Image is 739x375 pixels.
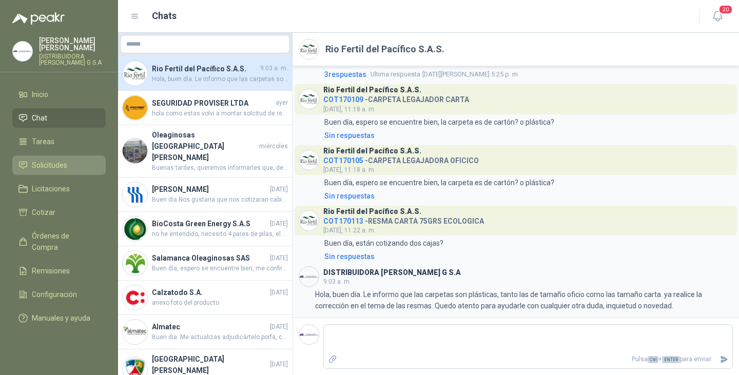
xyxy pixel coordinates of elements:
a: Company LogoAlmatec[DATE]Buen dia. Me actualizas adjudicártelo porfa, con el mismo precio que estaba [118,315,292,349]
p: Buen día, están cotizando dos cajas? [324,238,443,249]
h4: Salamanca Oleaginosas SAS [152,252,268,264]
span: hola como estas volvi a montar solcitud de recotizacion por la monyas de nuevo para el papel de m... [152,109,288,119]
a: Remisiones [12,261,106,281]
span: Tareas [32,136,54,147]
img: Logo peakr [12,12,65,25]
span: [DATE], 11:22 a. m. [323,227,376,234]
h4: - RESMA CARTA 75GRS ECOLOGICA [323,214,484,224]
h2: Rio Fertil del Pacífico S.A.S. [325,42,444,56]
a: Sin respuestas [322,130,733,141]
img: Company Logo [299,267,319,286]
span: Remisiones [32,265,70,277]
span: COT170105 [323,156,363,165]
span: COT170109 [323,95,363,104]
p: Pulsa + para enviar [341,350,716,368]
span: 9:03 a. m. [260,64,288,73]
span: Configuración [32,289,77,300]
span: Buenas tardes, queremos informarles que, debido a un error de digitación, se realizó una solicitu... [152,163,288,173]
a: Solicitudes [12,155,106,175]
h4: Oleaginosas [GEOGRAPHIC_DATA][PERSON_NAME] [152,129,257,163]
span: COT170113 [323,217,363,225]
img: Company Logo [123,139,147,163]
label: Adjuntar archivos [324,350,341,368]
a: Company LogoCalzatodo S.A.[DATE]anexo foto del producto [118,281,292,315]
a: Company LogoBioCosta Green Energy S.A.S[DATE]no he entendido, necesito 4 pares de pilas, el par m... [118,212,292,246]
span: [DATE] [270,219,288,229]
img: Company Logo [123,285,147,310]
span: Ctrl [648,356,658,363]
p: Buen día, espero se encuentre bien, la carpeta es de cartón? o plástica? [324,116,554,128]
span: [DATE], 11:18 a. m. [323,106,376,113]
span: Ultima respuesta [371,69,420,80]
img: Company Logo [299,40,319,59]
a: Órdenes de Compra [12,226,106,257]
span: Cotizar [32,207,55,218]
span: ayer [276,98,288,108]
span: 20 [718,5,733,14]
span: Buen día, espero se encuentre bien, me confirma por favor la fecha de entrega [152,264,288,273]
span: ENTER [662,356,680,363]
img: Company Logo [123,216,147,241]
a: 3respuestasUltima respuesta[DATE][PERSON_NAME] 5:25 p. m. [322,69,733,80]
span: [DATE] [270,185,288,194]
img: Company Logo [123,320,147,344]
a: Company Logo[PERSON_NAME][DATE]Buen dia Nos gustaria que nos cotizaran cabinas de sonido un poco ... [118,177,292,212]
span: miércoles [259,142,288,151]
img: Company Logo [123,251,147,275]
div: Sin respuestas [324,251,375,262]
span: [DATE][PERSON_NAME] 5:25 p. m. [371,69,519,80]
span: [DATE] [270,288,288,298]
a: Chat [12,108,106,128]
span: 3 respuesta s [324,69,366,80]
span: Hola, buen día. Le informo que las carpetas son plásticas, tanto las de tamaño oficio como las ta... [152,74,288,84]
span: Solicitudes [32,160,67,171]
h1: Chats [152,9,177,23]
div: Sin respuestas [324,190,375,202]
h3: Rio Fertil del Pacífico S.A.S. [323,87,421,93]
img: Company Logo [123,182,147,207]
span: [DATE] [270,253,288,263]
h4: [PERSON_NAME] [152,184,268,195]
span: Chat [32,112,47,124]
span: [DATE], 11:18 a. m. [323,166,376,173]
a: Licitaciones [12,179,106,199]
h3: Rio Fertil del Pacífico S.A.S. [323,209,421,214]
img: Company Logo [123,95,147,120]
a: Company LogoSalamanca Oleaginosas SAS[DATE]Buen día, espero se encuentre bien, me confirma por fa... [118,246,292,281]
span: Manuales y ayuda [32,312,90,324]
span: Licitaciones [32,183,70,194]
h4: - CARPETA LEGAJADOR CARTA [323,93,469,103]
span: 9:03 a. m. [323,278,351,285]
img: Company Logo [299,150,319,170]
h4: Rio Fertil del Pacífico S.A.S. [152,63,258,74]
a: Cotizar [12,203,106,222]
p: Hola, buen día. Le informo que las carpetas son plásticas, tanto las de tamaño oficio como las ta... [315,289,733,311]
p: Buen día, espero se encuentre bien, la carpeta es de cartón? o plástica? [324,177,554,188]
img: Company Logo [123,61,147,86]
h4: - CARPETA LEGAJADORA OFICICO [323,154,479,164]
h4: Almatec [152,321,268,332]
a: Inicio [12,85,106,104]
span: [DATE] [270,360,288,369]
h4: Calzatodo S.A. [152,287,268,298]
a: Sin respuestas [322,190,733,202]
p: DISTRIBUIDORA [PERSON_NAME] G S.A [39,53,106,66]
span: Buen dia Nos gustaria que nos cotizaran cabinas de sonido un poco mas grandes, microfono inalambr... [152,195,288,205]
a: Sin respuestas [322,251,733,262]
span: anexo foto del producto [152,298,288,308]
a: Company LogoRio Fertil del Pacífico S.A.S.9:03 a. m.Hola, buen día. Le informo que las carpetas s... [118,56,292,91]
div: Sin respuestas [324,130,375,141]
a: Configuración [12,285,106,304]
p: [PERSON_NAME] [PERSON_NAME] [39,37,106,51]
span: Inicio [32,89,48,100]
a: Company LogoSEGURIDAD PROVISER LTDAayerhola como estas volvi a montar solcitud de recotizacion po... [118,91,292,125]
a: Manuales y ayuda [12,308,106,328]
h3: Rio Fertil del Pacífico S.A.S. [323,148,421,154]
img: Company Logo [299,325,319,344]
img: Company Logo [13,42,32,61]
a: Company LogoOleaginosas [GEOGRAPHIC_DATA][PERSON_NAME]miércolesBuenas tardes, queremos informarle... [118,125,292,177]
h4: BioCosta Green Energy S.A.S [152,218,268,229]
button: 20 [708,7,727,26]
img: Company Logo [299,211,319,230]
img: Company Logo [299,89,319,109]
